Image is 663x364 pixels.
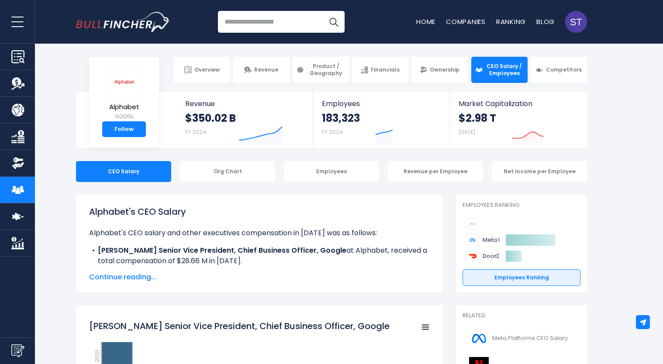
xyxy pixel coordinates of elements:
[492,161,587,182] div: Net Income per Employee
[467,251,478,262] img: DoorDash competitors logo
[467,234,499,246] a: Meta Platforms
[492,335,568,342] span: Meta Platforms CEO Salary
[459,111,496,125] strong: $2.98 T
[233,57,290,83] a: Revenue
[176,92,313,148] a: Revenue $350.02 B FY 2024
[352,57,408,83] a: Financials
[89,205,430,218] h1: Alphabet's CEO Salary
[322,111,360,125] strong: 183,323
[109,103,139,111] span: Alphabet
[89,245,430,266] li: at Alphabet, received a total compensation of $28.66 M in [DATE].
[463,312,580,319] p: Related
[416,17,435,26] a: Home
[174,57,230,83] a: Overview
[76,12,170,32] img: Bullfincher logo
[459,128,475,136] small: [DATE]
[98,245,346,255] b: [PERSON_NAME] Senior Vice President, Chief Business Officer, Google
[485,63,524,76] span: CEO Salary / Employees
[546,66,582,73] span: Competitors
[411,57,468,83] a: Ownership
[89,228,430,238] p: Alphabet's CEO salary and other executives compensation in [DATE] was as follows:
[185,111,236,125] strong: $350.02 B
[322,128,343,136] small: FY 2024
[11,157,24,170] img: Ownership
[496,17,526,26] a: Ranking
[371,66,400,73] span: Financials
[483,236,526,244] span: Meta Platforms
[467,251,499,262] a: DoorDash
[313,92,449,148] a: Employees 183,323 FY 2024
[536,17,555,26] a: Blog
[463,326,580,350] a: Meta Platforms CEO Salary
[467,218,478,230] img: Alphabet competitors logo
[446,17,486,26] a: Companies
[76,12,170,32] a: Go to homepage
[180,161,275,182] div: Org Chart
[254,66,278,73] span: Revenue
[109,113,139,120] small: GOOGL
[467,234,478,246] img: Meta Platforms competitors logo
[323,11,345,33] button: Search
[185,100,304,108] span: Revenue
[463,269,580,286] a: Employees Ranking
[194,66,220,73] span: Overview
[430,66,459,73] span: Ownership
[108,67,140,122] a: Alphabet GOOGL
[468,329,490,348] img: META logo
[89,272,430,282] span: Continue reading...
[89,320,390,332] tspan: [PERSON_NAME] Senior Vice President, Chief Business Officer, Google
[93,350,101,362] text: 2021
[307,63,345,76] span: Product / Geography
[284,161,379,182] div: Employees
[450,92,586,148] a: Market Capitalization $2.98 T [DATE]
[102,121,146,137] a: Follow
[463,202,580,209] p: Employees Ranking
[471,57,528,83] a: CEO Salary / Employees
[459,100,577,108] span: Market Capitalization
[76,161,171,182] div: CEO Salary
[322,100,440,108] span: Employees
[185,128,206,136] small: FY 2024
[531,57,587,83] a: Competitors
[388,161,483,182] div: Revenue per Employee
[293,57,349,83] a: Product / Geography
[483,252,526,261] span: DoorDash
